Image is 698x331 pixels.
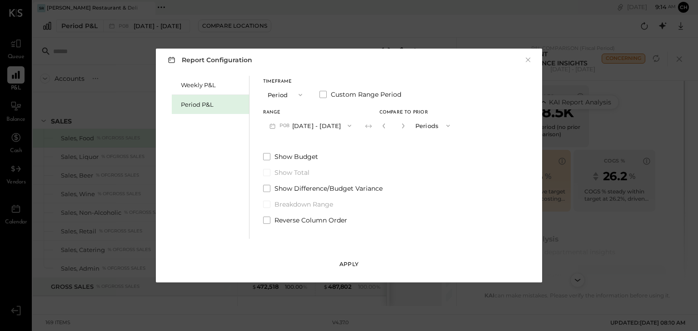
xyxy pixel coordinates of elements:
[274,152,318,161] span: Show Budget
[263,79,309,84] div: Timeframe
[274,200,333,209] span: Breakdown Range
[166,54,252,65] h3: Report Configuration
[263,110,358,115] div: Range
[379,110,428,115] span: Compare to Prior
[274,168,309,177] span: Show Total
[524,55,532,64] button: ×
[331,90,401,99] span: Custom Range Period
[411,117,456,134] button: Periods
[263,86,309,103] button: Period
[181,100,244,109] div: Period P&L
[326,257,372,272] button: Apply
[339,260,359,268] div: Apply
[263,117,358,134] button: P08[DATE] - [DATE]
[274,216,347,225] span: Reverse Column Order
[279,122,292,129] span: P08
[274,184,383,193] span: Show Difference/Budget Variance
[181,81,244,89] div: Weekly P&L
